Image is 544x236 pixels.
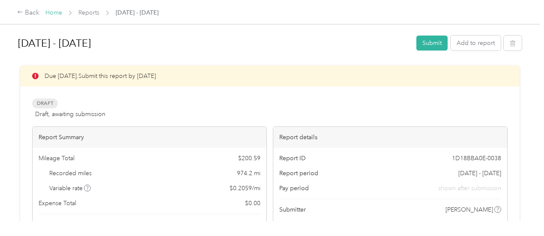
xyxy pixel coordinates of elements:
iframe: Everlance-gr Chat Button Frame [496,188,544,236]
span: Pay period [279,184,309,193]
span: $ 0.2059 / mi [230,184,260,193]
div: Report Summary [33,127,266,148]
span: Variable rate [49,184,91,193]
span: Recorded miles [49,169,92,178]
span: Report ID [279,154,306,163]
a: Reports [78,9,99,16]
span: [DATE] - [DATE] [116,8,158,17]
div: Back [17,8,39,18]
div: Report details [273,127,507,148]
span: Draft, awaiting submission [35,110,105,119]
span: $ 200.59 [236,220,260,230]
span: [DATE] [482,220,501,229]
div: Due [DATE]. Submit this report by [DATE] [20,66,520,87]
span: Submitter [279,205,306,214]
span: 1D18BBA0E-0038 [452,154,501,163]
span: [PERSON_NAME] [445,205,493,214]
span: shown after submission [438,184,501,193]
h1: Sep 1 - 30, 2025 [18,33,410,54]
span: Report total [39,221,73,230]
span: [DATE] - [DATE] [458,169,501,178]
span: $ 200.59 [238,154,260,163]
a: Home [45,9,62,16]
span: Mileage Total [39,154,75,163]
span: Submitted on [279,220,317,229]
button: Submit [416,36,448,51]
button: Add to report [451,36,501,51]
span: $ 0.00 [245,199,260,208]
span: Draft [32,99,58,108]
span: Report period [279,169,318,178]
span: 974.2 mi [237,169,260,178]
span: Expense Total [39,199,76,208]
